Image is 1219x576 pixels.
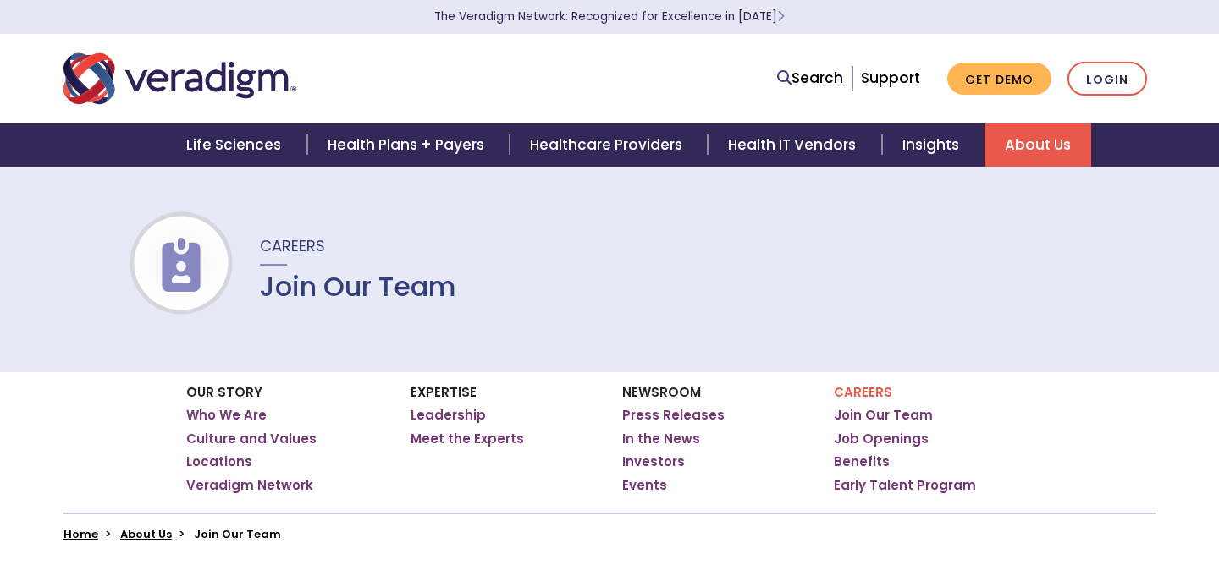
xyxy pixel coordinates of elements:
a: Search [777,67,843,90]
a: Join Our Team [834,407,933,424]
a: Investors [622,453,685,470]
a: Who We Are [186,407,267,424]
a: Healthcare Providers [510,123,708,167]
a: Support [861,68,920,88]
a: Leadership [411,407,486,424]
a: Insights [882,123,985,167]
a: Health IT Vendors [708,123,881,167]
img: Veradigm logo [63,51,296,107]
a: Culture and Values [186,431,317,447]
a: Events [622,477,667,494]
h1: Join Our Team [260,271,456,303]
a: Benefits [834,453,890,470]
a: Press Releases [622,407,725,424]
span: Careers [260,235,325,256]
a: About Us [120,526,172,542]
a: Early Talent Program [834,477,976,494]
a: Health Plans + Payers [307,123,510,167]
a: Locations [186,453,252,470]
a: Get Demo [947,63,1051,96]
a: Veradigm Network [186,477,313,494]
span: Learn More [777,8,785,25]
a: Login [1067,62,1147,96]
a: About Us [985,123,1091,167]
a: Job Openings [834,431,929,447]
a: Home [63,526,98,542]
a: The Veradigm Network: Recognized for Excellence in [DATE]Learn More [434,8,785,25]
a: In the News [622,431,700,447]
a: Life Sciences [166,123,306,167]
a: Meet the Experts [411,431,524,447]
